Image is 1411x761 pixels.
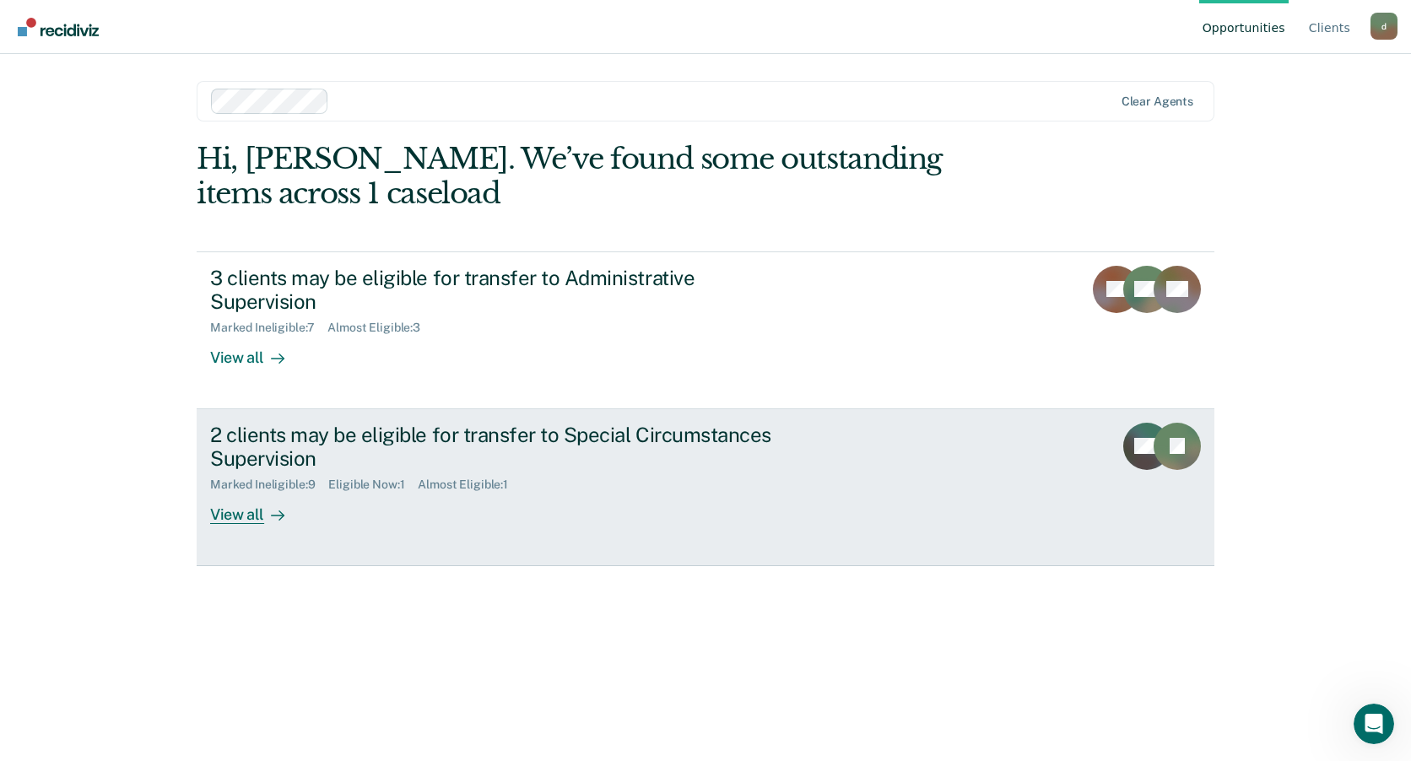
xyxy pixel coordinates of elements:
[1122,94,1193,109] div: Clear agents
[224,569,283,580] span: Messages
[230,27,263,61] div: Profile image for Krysty
[210,335,305,368] div: View all
[210,321,327,335] div: Marked Ineligible : 7
[35,270,282,288] div: Send us a message
[197,251,1214,409] a: 3 clients may be eligible for transfer to Administrative SupervisionMarked Ineligible:7Almost Eli...
[210,423,803,472] div: 2 clients may be eligible for transfer to Special Circumstances Supervision
[34,32,127,59] img: logo
[418,478,522,492] div: Almost Eligible : 1
[327,321,434,335] div: Almost Eligible : 3
[210,478,328,492] div: Marked Ineligible : 9
[1354,704,1394,744] iframe: Intercom live chat
[197,27,231,61] img: Profile image for Kim
[210,266,803,315] div: 3 clients may be eligible for transfer to Administrative Supervision
[34,206,304,235] p: How can we help?
[328,478,418,492] div: Eligible Now : 1
[18,18,99,36] img: Recidiviz
[290,27,321,57] div: Close
[1370,13,1397,40] div: d
[210,492,305,525] div: View all
[17,256,321,302] div: Send us a message
[165,27,199,61] img: Profile image for Naomi
[197,409,1214,566] a: 2 clients may be eligible for transfer to Special Circumstances SupervisionMarked Ineligible:9Eli...
[34,120,304,206] p: Hi [EMAIL_ADDRESS][DOMAIN_NAME] 👋
[65,569,103,580] span: Home
[1370,13,1397,40] button: Profile dropdown button
[169,526,338,594] button: Messages
[197,142,1011,211] div: Hi, [PERSON_NAME]. We’ve found some outstanding items across 1 caseload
